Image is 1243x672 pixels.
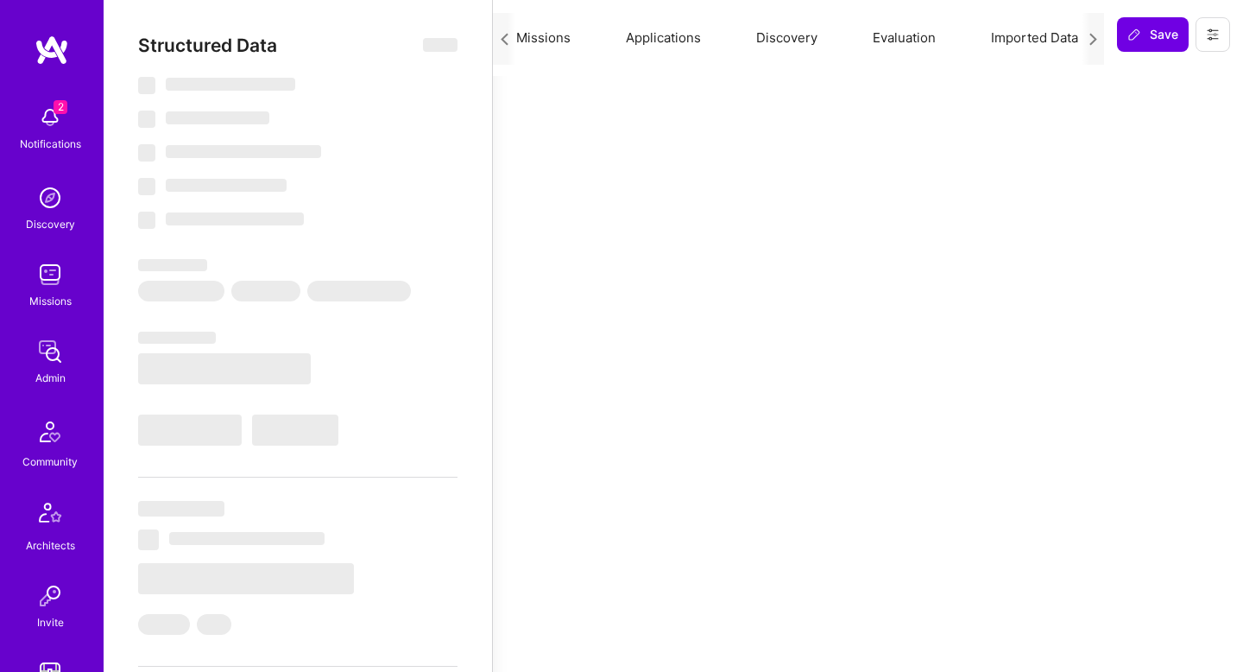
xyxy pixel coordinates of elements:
[138,178,155,195] span: ‌
[423,38,457,52] span: ‌
[138,332,216,344] span: ‌
[1117,17,1189,52] button: Save
[29,411,71,453] img: Community
[138,281,224,301] span: ‌
[138,614,190,635] span: ‌
[138,529,159,550] span: ‌
[138,353,311,384] span: ‌
[35,35,69,66] img: logo
[26,215,75,233] div: Discovery
[33,257,67,292] img: teamwork
[231,281,300,301] span: ‌
[197,614,231,635] span: ‌
[166,145,321,158] span: ‌
[26,536,75,555] div: Architects
[37,613,64,631] div: Invite
[138,415,242,446] span: ‌
[166,179,287,192] span: ‌
[138,259,207,271] span: ‌
[22,453,78,471] div: Community
[138,144,155,162] span: ‌
[138,563,354,594] span: ‌
[29,495,71,536] img: Architects
[20,135,81,153] div: Notifications
[166,212,304,225] span: ‌
[169,532,325,545] span: ‌
[29,292,72,310] div: Missions
[166,111,269,124] span: ‌
[138,212,155,229] span: ‌
[138,35,277,56] span: Structured Data
[33,579,67,613] img: Invite
[498,33,511,46] i: icon Next
[252,415,338,446] span: ‌
[138,111,155,128] span: ‌
[54,100,67,114] span: 2
[166,78,295,91] span: ‌
[33,100,67,135] img: bell
[33,181,67,215] img: discovery
[1087,33,1100,46] i: icon Next
[33,334,67,369] img: admin teamwork
[138,501,224,517] span: ‌
[1127,26,1178,43] span: Save
[35,369,66,387] div: Admin
[307,281,411,301] span: ‌
[138,77,155,94] span: ‌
